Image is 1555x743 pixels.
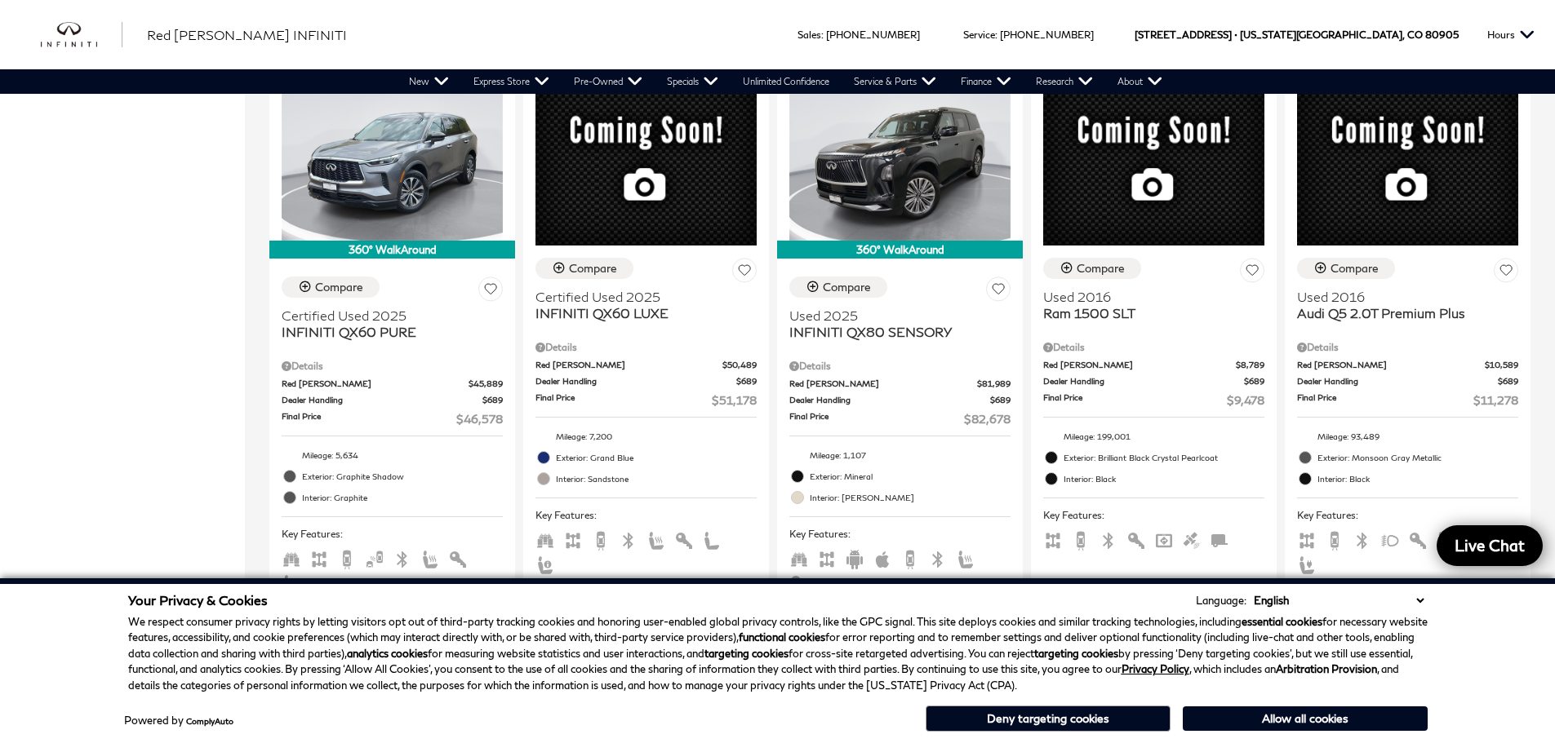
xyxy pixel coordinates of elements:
[302,489,503,506] span: Interior: Graphite
[41,22,122,48] a: infiniti
[1485,359,1518,371] span: $10,589
[1297,375,1518,387] a: Dealer Handling $689
[1064,471,1264,487] span: Interior: Black
[1196,595,1246,606] div: Language:
[1043,289,1252,305] span: Used 2016
[282,378,469,390] span: Red [PERSON_NAME]
[563,533,583,545] span: AWD
[1498,375,1518,387] span: $689
[569,261,617,276] div: Compare
[926,705,1171,732] button: Deny targeting cookies
[1043,391,1264,409] a: Final Price $9,478
[535,426,757,447] li: Mileage: 7,200
[420,551,440,564] span: Heated Seats
[739,630,825,643] strong: functional cookies
[1043,375,1244,387] span: Dealer Handling
[646,533,666,545] span: Heated Seats
[655,69,731,94] a: Specials
[845,551,864,564] span: Android Auto
[817,551,837,564] span: AWD
[732,258,757,288] button: Save Vehicle
[1105,69,1175,94] a: About
[456,410,503,427] span: $46,578
[963,29,995,41] span: Service
[797,29,821,41] span: Sales
[282,444,503,466] li: Mileage: 5,634
[535,506,757,524] span: Key Features :
[789,394,990,406] span: Dealer Handling
[1210,533,1229,545] span: Tow Package
[1297,426,1518,447] li: Mileage: 93,489
[397,69,1175,94] nav: Main Navigation
[1071,533,1091,545] span: Backup Camera
[1043,375,1264,387] a: Dealer Handling $689
[823,280,871,294] div: Compare
[535,359,722,371] span: Red [PERSON_NAME]
[1437,525,1543,566] a: Live Chat
[147,25,347,45] a: Red [PERSON_NAME] INFINITI
[789,276,887,298] button: Compare Vehicle
[1227,391,1264,409] span: $9,478
[347,647,428,660] strong: analytics cookies
[282,307,491,324] span: Certified Used 2025
[1446,535,1533,555] span: Live Chat
[1043,305,1252,321] span: Ram 1500 SLT
[282,276,380,298] button: Compare Vehicle
[810,468,1011,484] span: Exterior: Mineral
[789,444,1011,466] li: Mileage: 1,107
[482,394,503,406] span: $689
[1182,533,1202,545] span: Satellite Radio Ready
[1236,359,1264,371] span: $8,789
[842,69,949,94] a: Service & Parts
[535,289,744,305] span: Certified Used 2025
[949,69,1024,94] a: Finance
[41,22,122,48] img: INFINITI
[1043,289,1264,321] a: Used 2016Ram 1500 SLT
[789,378,1011,390] a: Red [PERSON_NAME] $81,989
[337,551,357,564] span: Backup Camera
[1380,533,1400,545] span: Fog Lights
[986,276,1011,307] button: Save Vehicle
[1297,391,1473,409] span: Final Price
[1331,261,1379,276] div: Compare
[282,75,503,241] img: 2025 INFINITI QX60 PURE
[1297,75,1518,245] img: 2016 Audi Q5 2.0T Premium Plus
[1126,533,1146,545] span: Keyless Entry
[128,592,268,608] span: Your Privacy & Cookies
[1436,533,1455,545] span: Leather Seats
[1242,615,1322,628] strong: essential cookies
[789,324,998,340] span: INFINITI QX80 SENSORY
[309,551,329,564] span: AWD
[789,525,1011,543] span: Key Features :
[1154,533,1174,545] span: Navigation Sys
[789,551,809,564] span: Third Row Seats
[1317,471,1518,487] span: Interior: Black
[1183,706,1428,731] button: Allow all cookies
[789,307,1011,340] a: Used 2025INFINITI QX80 SENSORY
[469,378,503,390] span: $45,889
[1043,359,1236,371] span: Red [PERSON_NAME]
[591,533,611,545] span: Backup Camera
[1043,75,1264,245] img: 2016 Ram 1500 SLT
[478,276,503,307] button: Save Vehicle
[365,551,384,564] span: Blind Spot Monitor
[186,716,233,726] a: ComplyAuto
[1353,533,1372,545] span: Bluetooth
[789,359,1011,374] div: Pricing Details - INFINITI QX80 SENSORY
[1250,592,1428,608] select: Language Select
[1000,29,1094,41] a: [PHONE_NUMBER]
[535,375,736,387] span: Dealer Handling
[1276,662,1377,675] strong: Arbitration Provision
[128,614,1428,694] p: We respect consumer privacy rights by letting visitors opt out of third-party tracking cookies an...
[1135,29,1459,41] a: [STREET_ADDRESS] • [US_STATE][GEOGRAPHIC_DATA], CO 80905
[461,69,562,94] a: Express Store
[556,471,757,487] span: Interior: Sandstone
[1122,662,1189,675] a: Privacy Policy
[535,375,757,387] a: Dealer Handling $689
[1297,289,1506,305] span: Used 2016
[1043,533,1063,545] span: AWD
[282,551,301,564] span: Third Row Seats
[282,359,503,374] div: Pricing Details - INFINITI QX60 PURE
[995,29,997,41] span: :
[1325,533,1344,545] span: Backup Camera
